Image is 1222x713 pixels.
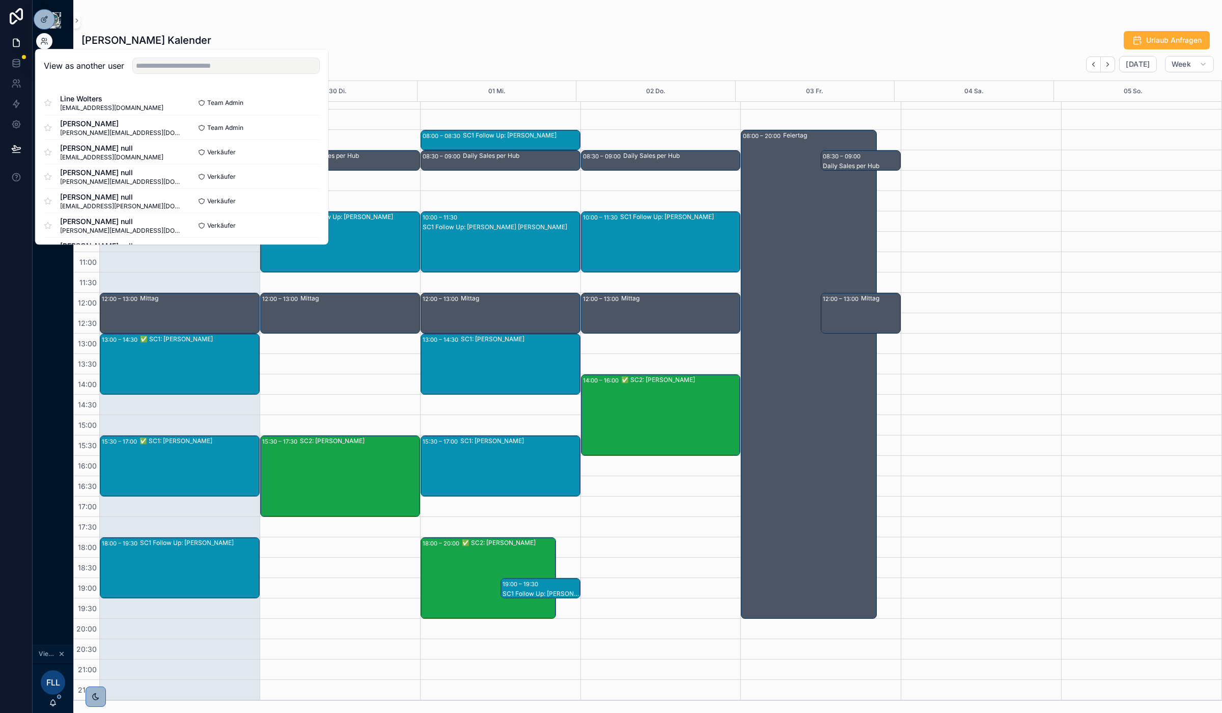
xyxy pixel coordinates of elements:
span: [PERSON_NAME][EMAIL_ADDRESS][DOMAIN_NAME] [60,178,182,186]
span: 19:30 [75,604,99,613]
div: 10:00 – 11:30SC1 Follow Up: [PERSON_NAME] [581,212,740,272]
div: ✅ SC1: [PERSON_NAME] [140,437,259,445]
span: 20:00 [74,624,99,633]
div: 18:00 – 20:00✅ SC2: [PERSON_NAME] [421,538,556,618]
span: 20:30 [74,645,99,653]
div: Mittag [300,294,419,303]
span: 17:00 [76,502,99,511]
div: 12:00 – 13:00 [823,294,861,304]
button: 30 Di. [329,81,347,101]
h2: View as another user [44,60,124,72]
div: 12:00 – 13:00 [423,294,461,304]
button: Next [1101,57,1115,72]
div: 19:00 – 19:30SC1 Follow Up: [PERSON_NAME] [501,579,580,598]
div: 01 Mi. [488,81,506,101]
button: 03 Fr. [806,81,823,101]
span: 13:00 [75,339,99,348]
div: 10:00 – 11:30SC1 Follow Up: [PERSON_NAME] [261,212,420,272]
button: [DATE] [1119,56,1156,72]
div: 18:00 – 19:30 [102,538,140,549]
div: SC1 Follow Up: [PERSON_NAME] [PERSON_NAME] [423,223,579,231]
div: 08:30 – 09:00Daily Sales per Hub [821,151,900,170]
span: Verkäufer [207,222,236,230]
div: Daily Sales per Hub [823,162,900,170]
div: 15:30 – 17:00SC1: [PERSON_NAME] [421,436,580,496]
div: 08:00 – 08:30 [423,131,463,141]
span: 16:00 [75,461,99,470]
button: Week [1165,56,1214,72]
div: 12:00 – 13:00Mittag [581,293,740,333]
div: SC1: [PERSON_NAME] [461,335,579,343]
div: 18:00 – 20:00 [423,538,462,549]
div: SC1: [PERSON_NAME] [460,437,579,445]
span: [PERSON_NAME] null [60,168,182,178]
span: Line Wolters [60,94,163,104]
div: ✅ SC2: [PERSON_NAME] [462,539,556,547]
div: SC1 Follow Up: [PERSON_NAME] [463,131,579,140]
span: 21:30 [75,685,99,694]
div: 15:30 – 17:00 [102,436,140,447]
div: SC1 Follow Up: [PERSON_NAME] [299,213,419,221]
span: [EMAIL_ADDRESS][DOMAIN_NAME] [60,153,163,161]
button: 04 Sa. [964,81,984,101]
button: Urlaub Anfragen [1124,31,1210,49]
div: 08:30 – 09:00Daily Sales per Hub [421,151,580,170]
div: 12:00 – 13:00Mittag [100,293,259,333]
div: ✅ SC2: [PERSON_NAME] [621,376,740,384]
div: 12:00 – 13:00 [583,294,621,304]
div: Daily Sales per Hub [463,152,579,160]
span: 18:00 [75,543,99,552]
div: 13:00 – 14:30✅ SC1: [PERSON_NAME] [100,334,259,394]
div: 08:30 – 09:00 [423,151,463,161]
div: 08:00 – 20:00 [743,131,783,141]
div: SC1 Follow Up: [PERSON_NAME] [140,539,259,547]
span: Verkäufer [207,173,236,181]
div: Mittag [140,294,259,303]
div: 15:30 – 17:00✅ SC1: [PERSON_NAME] [100,436,259,496]
button: Back [1086,57,1101,72]
div: Daily Sales per Hub [302,152,419,160]
div: 10:00 – 11:30 [583,212,620,223]
span: [PERSON_NAME] null [60,216,182,227]
span: 11:00 [77,258,99,266]
span: [DATE] [1126,60,1150,69]
div: 08:30 – 09:00Daily Sales per Hub [261,151,420,170]
div: 13:00 – 14:30SC1: [PERSON_NAME] [421,334,580,394]
div: SC1 Follow Up: [PERSON_NAME] [503,590,579,598]
div: SC1 Follow Up: [PERSON_NAME] [620,213,740,221]
div: 12:00 – 13:00Mittag [821,293,900,333]
span: [PERSON_NAME] null [60,241,182,251]
div: 12:00 – 13:00 [262,294,300,304]
div: 08:30 – 09:00 [823,151,863,161]
div: 08:00 – 20:00Feiertag [741,130,876,618]
span: 15:00 [76,421,99,429]
div: 12:00 – 13:00Mittag [421,293,580,333]
span: Urlaub Anfragen [1146,35,1202,45]
span: 17:30 [76,523,99,531]
span: Team Admin [207,124,243,132]
button: 05 So. [1124,81,1143,101]
span: 19:00 [75,584,99,592]
span: Team Admin [207,99,243,107]
div: Mittag [461,294,579,303]
span: 18:30 [75,563,99,572]
button: 02 Do. [646,81,665,101]
span: [EMAIL_ADDRESS][DOMAIN_NAME] [60,104,163,112]
div: 12:00 – 13:00Mittag [261,293,420,333]
span: 15:30 [76,441,99,450]
span: Verkäufer [207,197,236,205]
span: [EMAIL_ADDRESS][PERSON_NAME][DOMAIN_NAME] [60,202,182,210]
span: 14:00 [75,380,99,389]
span: [PERSON_NAME][EMAIL_ADDRESS][DOMAIN_NAME] [60,129,182,137]
div: 15:30 – 17:30SC2: [PERSON_NAME] [261,436,420,516]
span: Viewing as [PERSON_NAME] [39,650,56,658]
span: Week [1172,60,1191,69]
div: 15:30 – 17:30 [262,436,300,447]
span: 11:30 [77,278,99,287]
div: 10:00 – 11:30SC1 Follow Up: [PERSON_NAME] [PERSON_NAME] [421,212,580,272]
div: 10:00 – 11:30 [423,212,460,223]
div: ✅ SC1: [PERSON_NAME] [140,335,259,343]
